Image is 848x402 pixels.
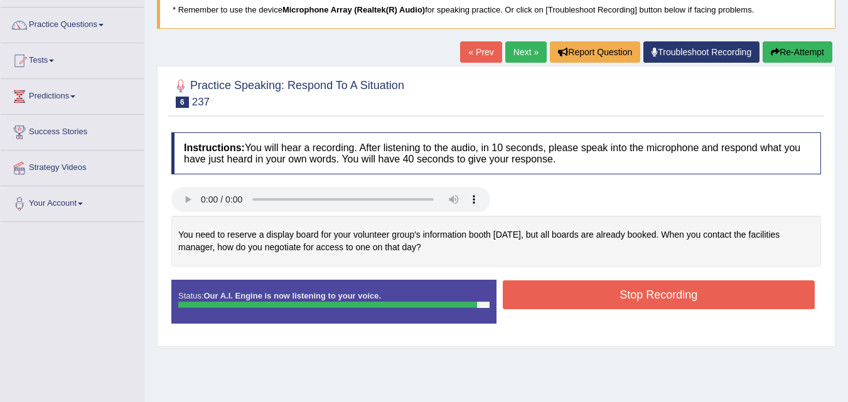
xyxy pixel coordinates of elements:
a: « Prev [460,41,502,63]
a: Practice Questions [1,8,144,39]
h2: Practice Speaking: Respond To A Situation [171,77,404,108]
div: Status: [171,280,496,324]
b: Microphone Array (Realtek(R) Audio) [282,5,425,14]
button: Re-Attempt [763,41,832,63]
a: Predictions [1,79,144,110]
span: 6 [176,97,189,108]
a: Tests [1,43,144,75]
strong: Our A.I. Engine is now listening to your voice. [203,291,381,300]
button: Stop Recording [503,280,815,309]
a: Troubleshoot Recording [643,41,759,63]
a: Success Stories [1,115,144,146]
b: Instructions: [184,142,245,153]
button: Report Question [550,41,640,63]
a: Strategy Videos [1,151,144,182]
a: Next » [505,41,547,63]
div: You need to reserve a display board for your volunteer group's information booth [DATE], but all ... [171,216,821,267]
a: Your Account [1,186,144,218]
h4: You will hear a recording. After listening to the audio, in 10 seconds, please speak into the mic... [171,132,821,174]
small: 237 [192,96,210,108]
